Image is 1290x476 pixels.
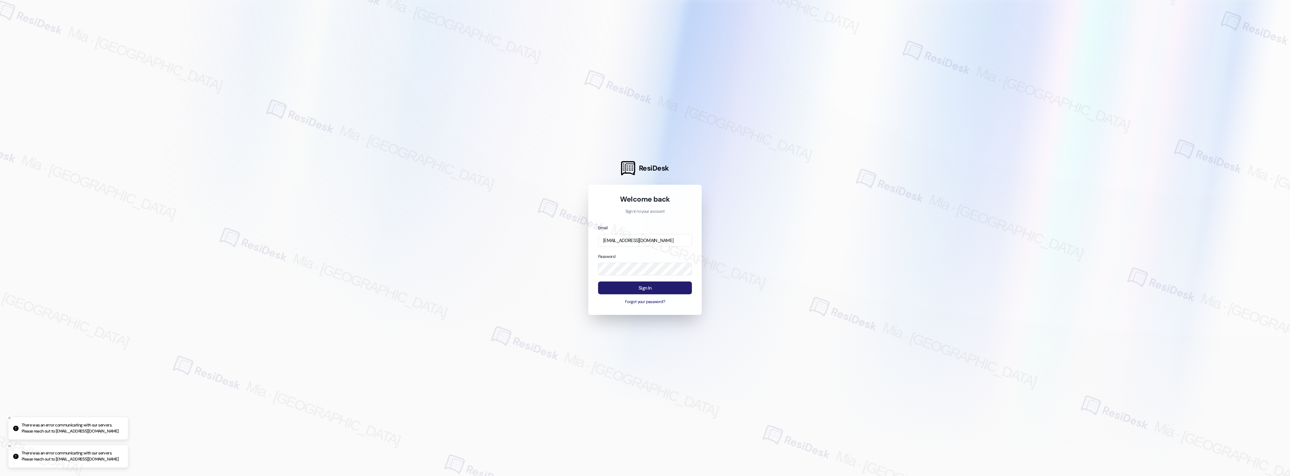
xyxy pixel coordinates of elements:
[598,234,692,247] input: name@example.com
[598,225,608,231] label: Email
[621,161,635,175] img: ResiDesk Logo
[639,163,669,173] span: ResiDesk
[598,195,692,204] h1: Welcome back
[22,422,123,434] p: There was an error communicating with our servers. Please reach out to [EMAIL_ADDRESS][DOMAIN_NAME]
[598,209,692,215] p: Sign in to your account
[6,443,13,449] button: Close toast
[598,281,692,295] button: Sign In
[598,254,615,259] label: Password
[6,415,13,421] button: Close toast
[22,450,123,462] p: There was an error communicating with our servers. Please reach out to [EMAIL_ADDRESS][DOMAIN_NAME]
[598,299,692,305] button: Forgot your password?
